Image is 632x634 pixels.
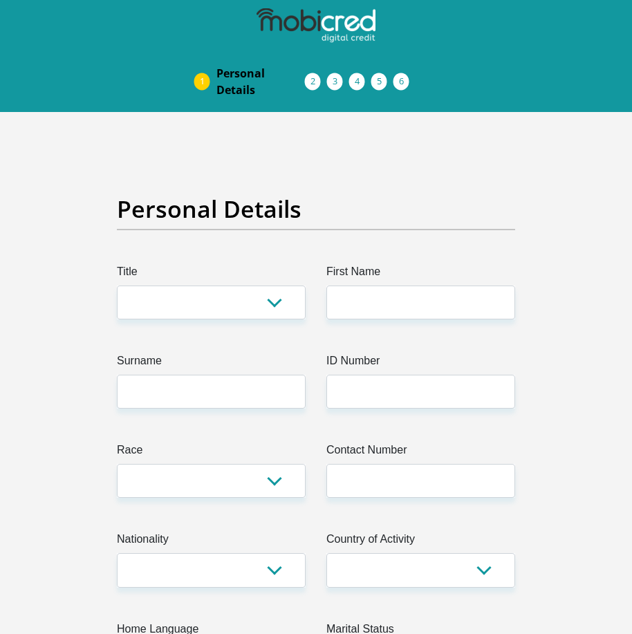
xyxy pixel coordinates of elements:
[257,8,375,43] img: mobicred logo
[117,263,306,286] label: Title
[205,59,316,104] a: PersonalDetails
[326,353,515,375] label: ID Number
[117,531,306,553] label: Nationality
[117,195,515,223] h2: Personal Details
[117,442,306,464] label: Race
[326,375,515,409] input: ID Number
[326,286,515,319] input: First Name
[117,353,306,375] label: Surname
[326,263,515,286] label: First Name
[326,464,515,498] input: Contact Number
[216,65,305,98] span: Personal Details
[326,442,515,464] label: Contact Number
[117,375,306,409] input: Surname
[326,531,515,553] label: Country of Activity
